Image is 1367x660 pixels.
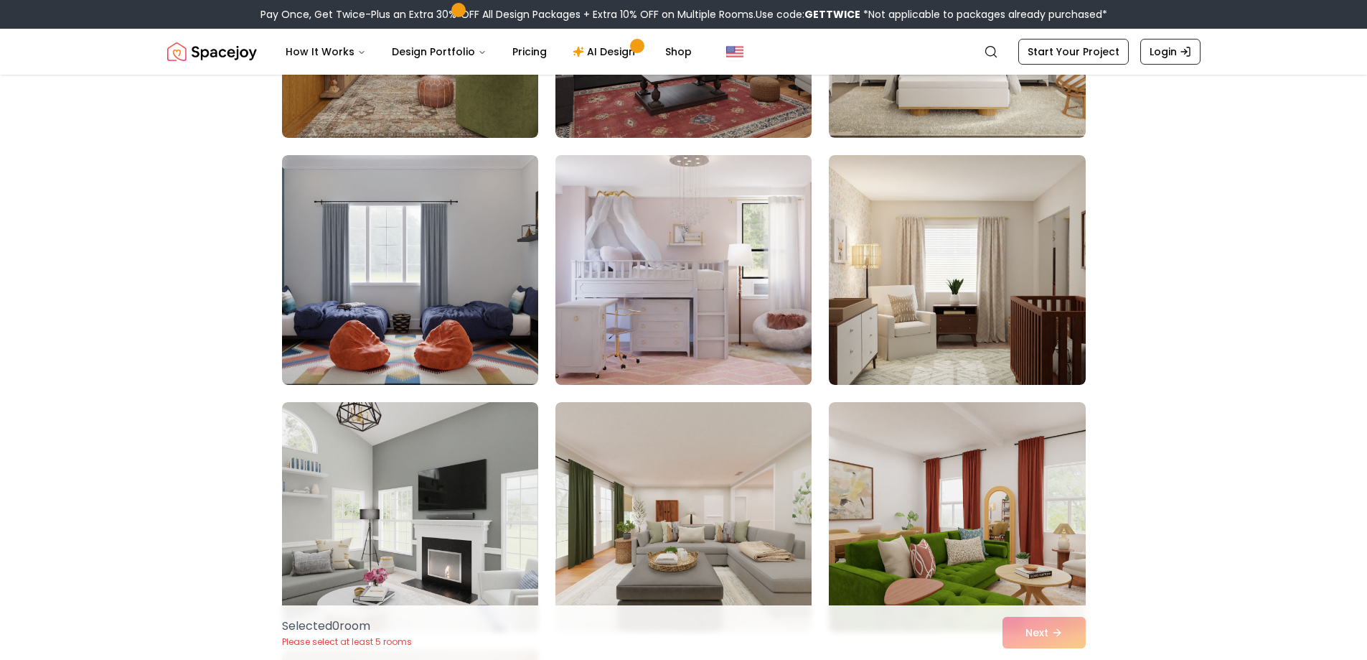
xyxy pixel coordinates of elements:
button: Design Portfolio [380,37,498,66]
nav: Global [167,29,1201,75]
a: Start Your Project [1018,39,1129,65]
p: Selected 0 room [282,618,412,635]
a: Shop [654,37,703,66]
a: Pricing [501,37,558,66]
b: GETTWICE [804,7,860,22]
nav: Main [274,37,703,66]
a: Spacejoy [167,37,257,66]
a: Login [1140,39,1201,65]
p: Please select at least 5 rooms [282,636,412,648]
button: How It Works [274,37,377,66]
img: Room room-9 [829,402,1085,632]
span: *Not applicable to packages already purchased* [860,7,1107,22]
div: Pay Once, Get Twice-Plus an Extra 30% OFF All Design Packages + Extra 10% OFF on Multiple Rooms. [260,7,1107,22]
img: United States [726,43,743,60]
img: Room room-6 [829,155,1085,385]
span: Use code: [756,7,860,22]
img: Room room-8 [555,402,812,632]
img: Spacejoy Logo [167,37,257,66]
img: Room room-4 [282,155,538,385]
img: Room room-7 [282,402,538,632]
img: Room room-5 [549,149,818,391]
a: AI Design [561,37,651,66]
